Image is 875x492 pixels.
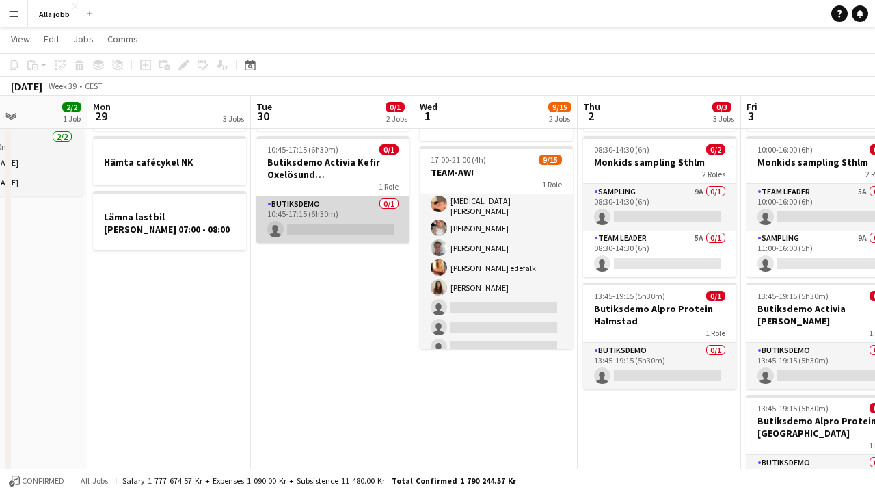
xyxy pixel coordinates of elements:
[256,196,409,243] app-card-role: Butiksdemo0/110:45-17:15 (6h30m)
[22,476,64,486] span: Confirmed
[583,231,736,277] app-card-role: Team Leader5A0/108:30-14:30 (6h)
[706,144,725,155] span: 0/2
[594,291,665,301] span: 13:45-19:15 (5h30m)
[11,79,42,93] div: [DATE]
[548,102,571,112] span: 9/15
[107,33,138,45] span: Comms
[379,181,399,192] span: 1 Role
[93,156,246,168] h3: Hämta cafécykel NK
[386,114,407,124] div: 2 Jobs
[583,302,736,327] h3: Butiksdemo Alpro Protein Halmstad
[418,108,437,124] span: 1
[757,291,829,301] span: 13:45-19:15 (5h30m)
[542,179,562,190] span: 1 Role
[73,33,94,45] span: Jobs
[78,476,111,486] span: All jobs
[85,81,103,91] div: CEST
[7,474,66,489] button: Confirmed
[93,191,246,250] app-job-card: Lämna lastbil [PERSON_NAME] 07:00 - 08:00
[38,30,65,48] a: Edit
[28,1,81,27] button: Alla jobb
[392,476,516,486] span: Total Confirmed 1 790 244.57 kr
[420,92,573,420] app-card-role: [PERSON_NAME][PERSON_NAME]Maimuna Joof[MEDICAL_DATA][PERSON_NAME][PERSON_NAME][PERSON_NAME][PERSO...
[583,156,736,168] h3: Monkids sampling Sthlm
[583,283,736,389] app-job-card: 13:45-19:15 (5h30m)0/1Butiksdemo Alpro Protein Halmstad1 RoleButiksdemo0/113:45-19:15 (5h30m)
[583,184,736,231] app-card-role: Sampling9A0/108:30-14:30 (6h)
[702,169,725,179] span: 2 Roles
[431,155,486,165] span: 17:00-21:00 (4h)
[5,30,36,48] a: View
[583,101,600,113] span: Thu
[11,33,30,45] span: View
[223,114,244,124] div: 3 Jobs
[581,108,600,124] span: 2
[549,114,571,124] div: 2 Jobs
[93,101,111,113] span: Mon
[256,136,409,243] app-job-card: 10:45-17:15 (6h30m)0/1Butiksdemo Activia Kefir Oxelösund ([GEOGRAPHIC_DATA])1 RoleButiksdemo0/110...
[420,166,573,179] h3: TEAM-AW!
[713,114,734,124] div: 3 Jobs
[45,81,79,91] span: Week 39
[757,403,829,413] span: 13:45-19:15 (5h30m)
[594,144,649,155] span: 08:30-14:30 (6h)
[256,101,272,113] span: Tue
[91,108,111,124] span: 29
[420,101,437,113] span: Wed
[68,30,99,48] a: Jobs
[386,102,405,112] span: 0/1
[256,156,409,181] h3: Butiksdemo Activia Kefir Oxelösund ([GEOGRAPHIC_DATA])
[746,101,757,113] span: Fri
[539,155,562,165] span: 9/15
[267,144,338,155] span: 10:45-17:15 (6h30m)
[44,33,59,45] span: Edit
[744,108,757,124] span: 3
[757,144,813,155] span: 10:00-16:00 (6h)
[63,114,81,124] div: 1 Job
[420,146,573,349] app-job-card: 17:00-21:00 (4h)9/15TEAM-AW!1 Role[PERSON_NAME][PERSON_NAME]Maimuna Joof[MEDICAL_DATA][PERSON_NAM...
[254,108,272,124] span: 30
[705,328,725,338] span: 1 Role
[583,343,736,389] app-card-role: Butiksdemo0/113:45-19:15 (5h30m)
[706,291,725,301] span: 0/1
[93,211,246,235] h3: Lämna lastbil [PERSON_NAME] 07:00 - 08:00
[712,102,731,112] span: 0/3
[93,136,246,185] app-job-card: Hämta cafécykel NK
[379,144,399,155] span: 0/1
[102,30,144,48] a: Comms
[583,136,736,277] app-job-card: 08:30-14:30 (6h)0/2Monkids sampling Sthlm2 RolesSampling9A0/108:30-14:30 (6h) Team Leader5A0/108:...
[122,476,516,486] div: Salary 1 777 674.57 kr + Expenses 1 090.00 kr + Subsistence 11 480.00 kr =
[62,102,81,112] span: 2/2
